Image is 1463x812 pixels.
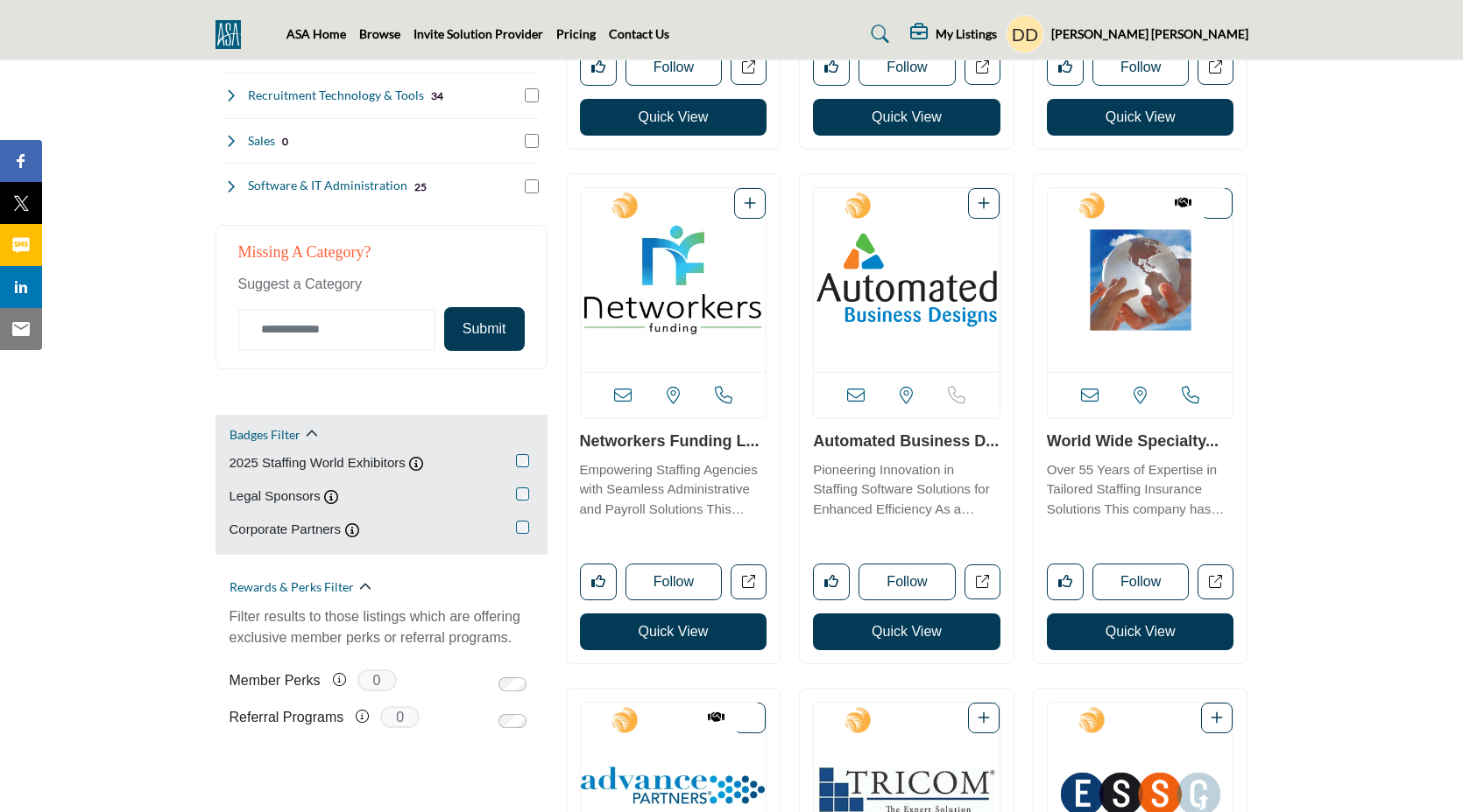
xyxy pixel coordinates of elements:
a: Open world-wide-specialty-a-division-of-philadelphia-insurance-companies in new tab [1198,564,1233,600]
button: Quick View [580,99,767,136]
button: Like listing [813,563,850,600]
button: Like listing [580,563,617,600]
a: Open Listing in new tab [581,188,767,372]
img: 2025 Staffing World Exhibitors Badge Icon [585,192,664,219]
input: Category Name [238,309,435,350]
h2: Badges Filter [230,426,300,444]
button: Quick View [1047,99,1234,136]
button: Like listing [813,49,850,86]
label: Referral Programs [230,702,344,732]
button: Follow [1092,563,1190,600]
button: Follow [859,49,956,86]
b: 34 [431,90,443,102]
img: 2025 Staffing World Exhibitors Badge Icon [1052,192,1131,219]
button: Like listing [1047,49,1084,86]
img: Automated Business Designs Inc. [814,188,1000,372]
a: Open benefits-in-a-card in new tab [1198,50,1233,86]
button: Quick View [1047,613,1234,650]
a: Add To List [744,196,756,211]
img: 2025 Staffing World Exhibitors Badge Icon [818,192,897,219]
b: 25 [414,181,427,193]
a: Open networkers-funding-llc in new tab [731,564,767,600]
a: Open Listing in new tab [1048,188,1233,372]
a: Invite Solution Provider [413,26,543,41]
a: Open Listing in new tab [814,188,1000,372]
h4: Software & IT Administration: Software solutions and IT management services designed for staffing... [248,177,407,194]
h5: My Listings [936,26,997,42]
a: Add To List [1211,710,1223,725]
input: 2025 Staffing World Exhibitors checkbox [516,454,529,467]
h2: Rewards & Perks Filter [230,578,354,596]
a: Empowering Staffing Agencies with Seamless Administrative and Payroll Solutions This company prov... [580,456,767,520]
h3: World Wide Specialty, A Division of Philadelphia Insurance Companies [1047,432,1234,451]
h4: Recruitment Technology & Tools: Software platforms and digital tools to streamline recruitment an... [248,87,424,104]
button: Like listing [580,49,617,86]
button: Submit [444,307,525,351]
button: Quick View [580,613,767,650]
img: 2025 Staffing World Exhibitors Badge Icon [1052,707,1131,733]
a: Add To List [978,710,990,725]
a: Browse [359,26,400,41]
div: 0 Results For Sales [282,133,288,149]
input: Select Software & IT Administration checkbox [525,179,539,193]
img: 2025 Staffing World Exhibitors Badge Icon [585,707,664,733]
p: Over 55 Years of Expertise in Tailored Staffing Insurance Solutions This company has been a guidi... [1047,460,1234,520]
label: Legal Sponsors [230,486,321,507]
a: Open automated-business-designs-inc in new tab [965,564,1000,600]
div: 34 Results For Recruitment Technology & Tools [431,87,443,103]
a: Contact Us [609,26,669,41]
a: Over 55 Years of Expertise in Tailored Staffing Insurance Solutions This company has been a guidi... [1047,456,1234,520]
a: Pioneering Innovation in Staffing Software Solutions for Enhanced Efficiency As a forerunner in t... [813,456,1000,520]
b: 0 [282,136,288,148]
a: World Wide Specialty... [1047,432,1219,450]
input: Legal Sponsors checkbox [516,487,529,500]
h4: Sales: Sales training, lead generation, and customer relationship management solutions for staffi... [248,132,275,150]
h3: Automated Business Designs Inc. [813,432,1000,451]
p: Filter results to those listings which are offering exclusive member perks or referral programs. [230,606,534,648]
h3: Networkers Funding LLC [580,432,767,451]
label: 2025 Staffing World Exhibitors [230,453,406,473]
button: Show hide supplier dropdown [1006,15,1044,53]
label: Member Perks [230,665,321,696]
button: Follow [1092,49,1190,86]
p: Empowering Staffing Agencies with Seamless Administrative and Payroll Solutions This company prov... [580,460,767,520]
div: 25 Results For Software & IT Administration [414,178,427,194]
label: Corporate Partners [230,520,342,540]
input: Switch to Referral Programs [498,714,527,728]
a: Search [854,20,901,48]
a: Automated Business D... [813,432,999,450]
h5: [PERSON_NAME] [PERSON_NAME] [1051,25,1248,43]
input: Corporate Partners checkbox [516,521,529,534]
button: Follow [625,49,723,86]
span: 0 [357,669,397,691]
img: Networkers Funding LLC [581,188,767,372]
a: Pricing [556,26,596,41]
a: Open converzai in new tab [731,50,767,86]
h2: Missing a Category? [238,243,525,275]
input: Switch to Member Perks [498,677,527,691]
input: Select Recruitment Technology & Tools checkbox [525,88,539,102]
span: 0 [380,706,420,728]
div: My Listings [910,24,997,45]
span: Suggest a Category [238,276,362,291]
p: Pioneering Innovation in Staffing Software Solutions for Enhanced Efficiency As a forerunner in t... [813,460,1000,520]
button: Like listing [1047,563,1084,600]
a: ASA Home [286,26,346,41]
img: Site Logo [216,20,250,49]
input: Select Sales checkbox [525,134,539,148]
a: Open clearlyrated in new tab [965,50,1000,86]
a: Networkers Funding L... [580,432,760,450]
img: World Wide Specialty, A Division of Philadelphia Insurance Companies [1048,188,1233,372]
button: Follow [859,563,956,600]
button: Quick View [813,99,1000,136]
a: Add To List [978,196,990,211]
button: Quick View [813,613,1000,650]
img: 2025 Staffing World Exhibitors Badge Icon [818,707,897,733]
button: Follow [625,563,723,600]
